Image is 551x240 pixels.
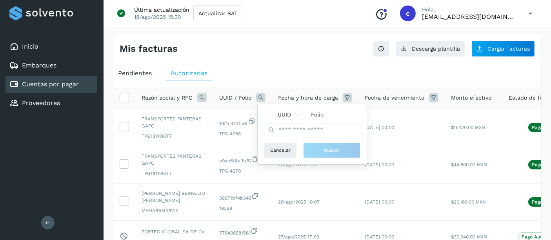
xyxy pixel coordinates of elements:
p: Última actualización [134,6,189,13]
div: Cuentas por pagar [5,76,97,93]
button: Cargar facturas [471,40,535,57]
span: Cargar facturas [487,46,530,51]
a: Inicio [22,43,38,50]
span: [DATE] 00:00 [365,234,394,240]
span: [DATE] 00:00 [365,199,394,205]
span: TPG 4270 [219,167,265,175]
span: 19f1c473fc6f [219,118,265,127]
div: Inicio [5,38,97,55]
p: Hola, [422,6,516,13]
span: MAHA810408120 [142,207,207,214]
span: Fecha de vencimiento [365,94,424,102]
span: TPG 4268 [219,130,265,137]
div: Embarques [5,57,97,74]
span: $15,120.00 MXN [451,125,485,130]
span: TRANSPORTES PANTERAS GAPO [142,153,207,167]
span: a9ae6f8e9b82 [219,155,265,164]
h4: Mis facturas [120,43,178,55]
button: Descarga plantilla [396,40,465,57]
p: Pagado [532,199,549,205]
p: cxp1@53cargo.com [422,13,516,20]
span: Pendientes [118,69,152,77]
span: Fecha y hora de carga [278,94,338,102]
a: Cuentas por pagar [22,80,79,88]
span: TRANSPORTES PANTERAS GAPO [142,115,207,129]
span: 19328 [219,205,265,212]
span: Actualizar SAT [198,11,237,16]
span: UUID / Folio [219,94,251,102]
span: [PERSON_NAME] BERKELIO [PERSON_NAME] [142,190,207,204]
span: 28/ago/2025 11:17 [278,162,318,167]
button: Actualizar SAT [193,5,242,21]
p: 18/ago/2025 15:30 [134,13,181,20]
span: Monto efectivo [451,94,491,102]
span: Autorizadas [171,69,207,77]
span: Razón social y RFC [142,94,193,102]
a: Proveedores [22,99,60,107]
span: $20,160.00 MXN [451,199,486,205]
p: Pagado [532,162,549,167]
span: 28/ago/2025 10:07 [278,199,320,205]
span: [DATE] 00:00 [365,125,394,130]
span: TPG181106IT7 [142,133,207,140]
span: $44,800.00 MXN [451,162,487,167]
span: 578408581561 [219,227,265,236]
a: Embarques [22,62,56,69]
span: Descarga plantilla [412,46,460,51]
span: [DATE] 00:00 [365,162,394,167]
span: TPG181106IT7 [142,170,207,177]
p: Pagado [532,125,549,130]
span: 27/ago/2025 17:03 [278,234,319,240]
span: $30,240.00 MXN [451,234,487,240]
div: Proveedores [5,95,97,112]
span: PORTEO GLOBAL SA DE CV [142,228,207,235]
span: 58971bf4b348 [219,192,265,202]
